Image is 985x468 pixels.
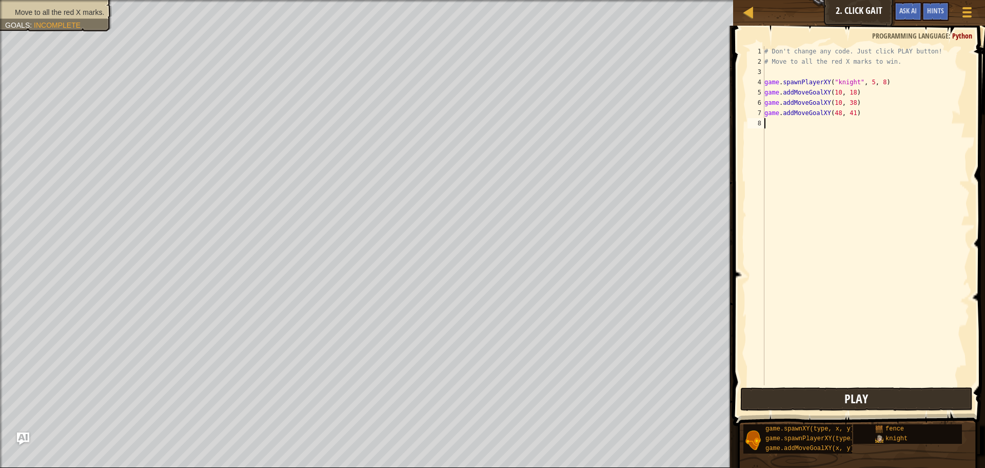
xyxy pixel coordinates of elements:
[927,6,944,15] span: Hints
[844,390,868,407] span: Play
[765,435,876,442] span: game.spawnPlayerXY(type, x, y)
[765,425,854,433] span: game.spawnXY(type, x, y)
[5,21,30,29] span: Goals
[885,425,904,433] span: fence
[30,21,34,29] span: :
[747,46,764,57] div: 1
[747,67,764,77] div: 3
[954,2,980,26] button: Show game menu
[875,425,883,433] img: portrait.png
[765,445,854,452] span: game.addMoveGoalXY(x, y)
[747,87,764,98] div: 5
[894,2,922,21] button: Ask AI
[949,31,952,41] span: :
[15,8,104,16] span: Move to all the red X marks.
[17,433,29,445] button: Ask AI
[747,118,764,128] div: 8
[747,77,764,87] div: 4
[743,430,763,450] img: portrait.png
[872,31,949,41] span: Programming language
[952,31,972,41] span: Python
[885,435,908,442] span: knight
[747,98,764,108] div: 6
[899,6,917,15] span: Ask AI
[34,21,81,29] span: Incomplete
[747,108,764,118] div: 7
[747,57,764,67] div: 2
[875,435,883,443] img: portrait.png
[5,7,104,17] li: Move to all the red X marks.
[740,387,973,411] button: Play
